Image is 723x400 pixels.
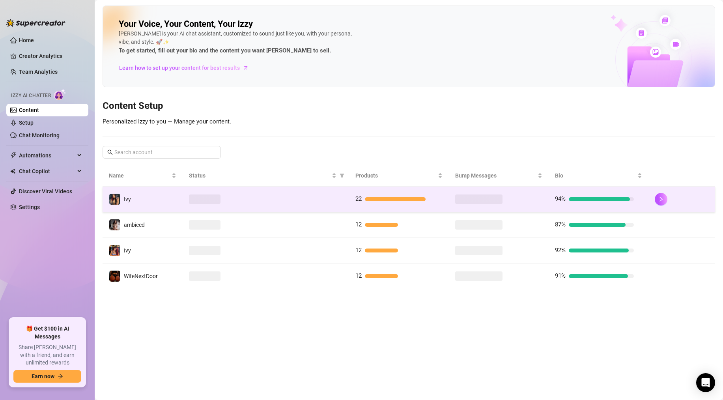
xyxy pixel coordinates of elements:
[11,92,51,99] span: Izzy AI Chatter
[449,165,549,187] th: Bump Messages
[189,171,330,180] span: Status
[119,64,240,72] span: Learn how to set up your content for best results
[19,149,75,162] span: Automations
[555,195,566,202] span: 94%
[242,64,250,72] span: arrow-right
[10,152,17,159] span: thunderbolt
[355,272,362,279] span: 12
[119,62,255,74] a: Learn how to set up your content for best results
[119,47,331,54] strong: To get started, fill out your bio and the content you want [PERSON_NAME] to sell.
[119,19,253,30] h2: Your Voice, Your Content, Your Izzy
[592,6,715,87] img: ai-chatter-content-library-cLFOSyPT.png
[19,204,40,210] a: Settings
[13,370,81,383] button: Earn nowarrow-right
[549,165,648,187] th: Bio
[109,271,120,282] img: WifeNextDoor
[658,196,664,202] span: right
[19,120,34,126] a: Setup
[10,168,15,174] img: Chat Copilot
[58,374,63,379] span: arrow-right
[103,100,715,112] h3: Content Setup
[455,171,536,180] span: Bump Messages
[109,219,120,230] img: ambieed
[19,69,58,75] a: Team Analytics
[32,373,54,379] span: Earn now
[19,107,39,113] a: Content
[114,148,210,157] input: Search account
[19,165,75,178] span: Chat Copilot
[340,173,344,178] span: filter
[355,171,436,180] span: Products
[124,247,131,254] span: Ivy
[124,222,145,228] span: ambieed
[6,19,65,27] img: logo-BBDzfeDw.svg
[109,171,170,180] span: Name
[103,118,231,125] span: Personalized Izzy to you — Manage your content.
[555,221,566,228] span: 87%
[355,221,362,228] span: 12
[183,165,349,187] th: Status
[655,193,667,206] button: right
[13,344,81,367] span: Share [PERSON_NAME] with a friend, and earn unlimited rewards
[19,132,60,138] a: Chat Monitoring
[555,171,636,180] span: Bio
[355,247,362,254] span: 12
[696,373,715,392] div: Open Intercom Messenger
[349,165,449,187] th: Products
[124,196,131,202] span: Ivy
[109,245,120,256] img: Ivy
[107,150,113,155] span: search
[555,272,566,279] span: 91%
[124,273,158,279] span: WifeNextDoor
[19,50,82,62] a: Creator Analytics
[103,165,183,187] th: Name
[119,30,355,56] div: [PERSON_NAME] is your AI chat assistant, customized to sound just like you, with your persona, vi...
[555,247,566,254] span: 92%
[19,37,34,43] a: Home
[338,170,346,181] span: filter
[54,89,66,100] img: AI Chatter
[355,195,362,202] span: 22
[19,188,72,194] a: Discover Viral Videos
[109,194,120,205] img: Ivy
[13,325,81,340] span: 🎁 Get $100 in AI Messages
